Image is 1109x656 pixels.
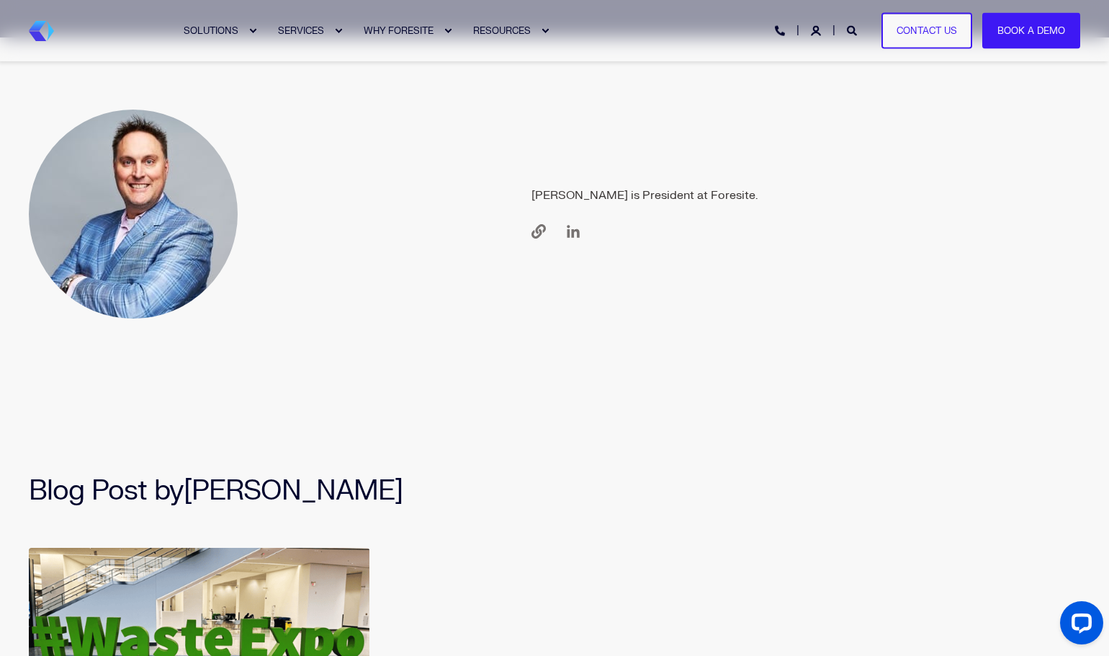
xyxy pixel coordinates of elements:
div: Expand RESOURCES [541,27,549,35]
span: RESOURCES [473,25,531,36]
h2: [PERSON_NAME] [29,477,1080,505]
div: Expand WHY FORESITE [444,27,452,35]
a: Go to linkedin [556,224,580,239]
a: Open Search [847,24,860,36]
a: Login [811,24,824,36]
a: Go to author's website [531,224,556,239]
a: Back to Home [29,21,54,41]
div: Expand SERVICES [334,27,343,35]
img: Foresite brand mark, a hexagon shape of blues with a directional arrow to the right hand side [29,21,54,41]
span: [PERSON_NAME] is President at Foresite. [531,182,758,208]
a: Contact Us [881,12,972,49]
div: Expand SOLUTIONS [248,27,257,35]
img: avatar [29,110,238,319]
a: Book a Demo [982,12,1080,49]
iframe: LiveChat chat widget [1049,595,1109,656]
span: Blog Post by [29,474,184,508]
span: WHY FORESITE [364,25,434,36]
span: SOLUTIONS [184,25,238,36]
